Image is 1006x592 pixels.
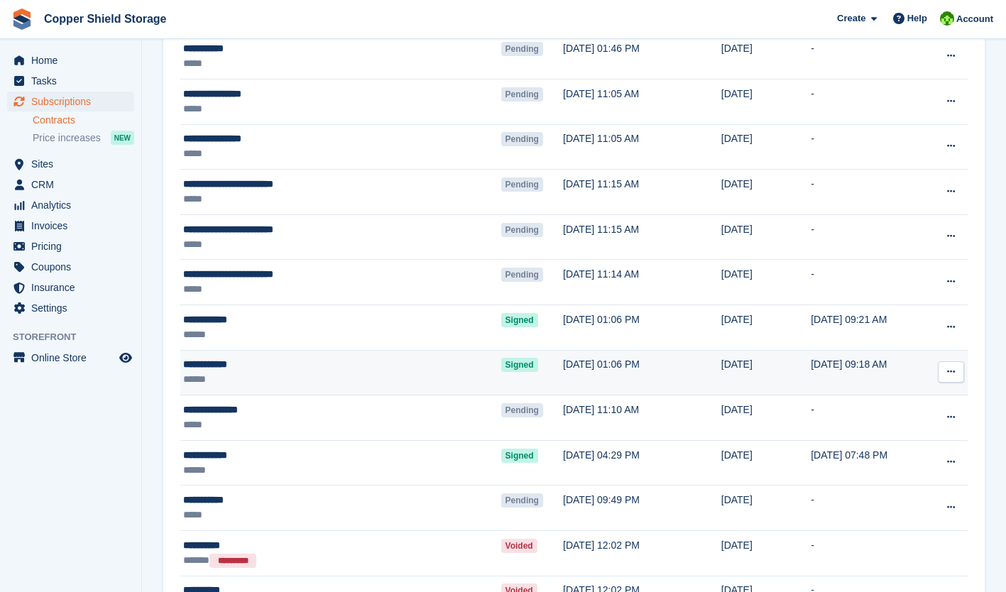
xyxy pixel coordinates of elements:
[811,170,924,215] td: -
[7,348,134,368] a: menu
[721,305,811,350] td: [DATE]
[907,11,927,26] span: Help
[837,11,865,26] span: Create
[563,124,721,170] td: [DATE] 11:05 AM
[7,216,134,236] a: menu
[31,236,116,256] span: Pricing
[721,34,811,80] td: [DATE]
[501,87,543,102] span: Pending
[721,486,811,531] td: [DATE]
[31,298,116,318] span: Settings
[721,395,811,441] td: [DATE]
[721,214,811,260] td: [DATE]
[117,349,134,366] a: Preview store
[33,131,101,145] span: Price increases
[563,214,721,260] td: [DATE] 11:15 AM
[31,71,116,91] span: Tasks
[7,154,134,174] a: menu
[33,114,134,127] a: Contracts
[13,330,141,344] span: Storefront
[111,131,134,145] div: NEW
[7,175,134,194] a: menu
[501,42,543,56] span: Pending
[501,177,543,192] span: Pending
[501,223,543,237] span: Pending
[940,11,954,26] img: Stephanie Wirhanowicz
[501,493,543,508] span: Pending
[721,79,811,124] td: [DATE]
[811,350,924,395] td: [DATE] 09:18 AM
[563,34,721,80] td: [DATE] 01:46 PM
[501,358,538,372] span: Signed
[563,260,721,305] td: [DATE] 11:14 AM
[11,9,33,30] img: stora-icon-8386f47178a22dfd0bd8f6a31ec36ba5ce8667c1dd55bd0f319d3a0aa187defe.svg
[811,260,924,305] td: -
[563,350,721,395] td: [DATE] 01:06 PM
[7,195,134,215] a: menu
[811,530,924,576] td: -
[811,34,924,80] td: -
[563,530,721,576] td: [DATE] 12:02 PM
[7,50,134,70] a: menu
[31,216,116,236] span: Invoices
[31,195,116,215] span: Analytics
[811,395,924,441] td: -
[721,124,811,170] td: [DATE]
[563,305,721,350] td: [DATE] 01:06 PM
[811,486,924,531] td: -
[31,92,116,111] span: Subscriptions
[563,440,721,486] td: [DATE] 04:29 PM
[721,440,811,486] td: [DATE]
[563,170,721,215] td: [DATE] 11:15 AM
[7,236,134,256] a: menu
[31,278,116,297] span: Insurance
[721,350,811,395] td: [DATE]
[811,79,924,124] td: -
[501,132,543,146] span: Pending
[811,214,924,260] td: -
[31,257,116,277] span: Coupons
[7,71,134,91] a: menu
[811,305,924,350] td: [DATE] 09:21 AM
[31,175,116,194] span: CRM
[811,124,924,170] td: -
[31,348,116,368] span: Online Store
[501,403,543,417] span: Pending
[7,257,134,277] a: menu
[563,395,721,441] td: [DATE] 11:10 AM
[956,12,993,26] span: Account
[563,486,721,531] td: [DATE] 09:49 PM
[501,449,538,463] span: Signed
[501,268,543,282] span: Pending
[31,154,116,174] span: Sites
[721,530,811,576] td: [DATE]
[501,539,537,553] span: Voided
[7,278,134,297] a: menu
[721,170,811,215] td: [DATE]
[38,7,172,31] a: Copper Shield Storage
[7,298,134,318] a: menu
[563,79,721,124] td: [DATE] 11:05 AM
[721,260,811,305] td: [DATE]
[7,92,134,111] a: menu
[33,130,134,146] a: Price increases NEW
[31,50,116,70] span: Home
[501,313,538,327] span: Signed
[811,440,924,486] td: [DATE] 07:48 PM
